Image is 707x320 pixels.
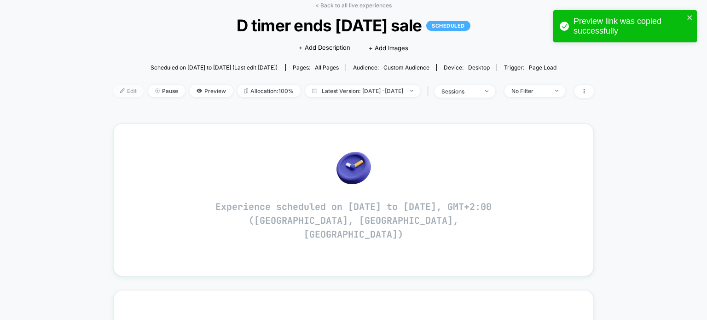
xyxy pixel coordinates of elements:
[410,90,413,92] img: end
[485,90,488,92] img: end
[504,64,556,71] div: Trigger:
[425,85,435,98] span: |
[511,87,548,94] div: No Filter
[369,44,408,52] span: + Add Images
[305,85,420,97] span: Latest Version: [DATE] - [DATE]
[555,90,558,92] img: end
[529,64,556,71] span: Page Load
[353,64,429,71] div: Audience:
[120,88,125,93] img: edit
[468,64,490,71] span: desktop
[244,88,248,93] img: rebalance
[293,64,339,71] div: Pages:
[315,64,339,71] span: all pages
[151,64,278,71] span: Scheduled on [DATE] to [DATE] (Last edit [DATE])
[441,88,478,95] div: sessions
[137,16,570,35] span: D timer ends [DATE] sale
[687,14,693,23] button: close
[155,88,160,93] img: end
[383,64,429,71] span: Custom Audience
[113,85,144,97] span: Edit
[336,152,371,184] img: no_data
[148,85,185,97] span: Pause
[215,200,492,241] p: Experience scheduled on [DATE] to [DATE], GMT+2:00 ([GEOGRAPHIC_DATA], [GEOGRAPHIC_DATA], [GEOGRA...
[574,17,684,36] div: Preview link was copied successfully
[190,85,233,97] span: Preview
[299,43,350,52] span: + Add Description
[312,88,317,93] img: calendar
[238,85,301,97] span: Allocation: 100%
[436,64,497,71] span: Device:
[315,2,392,9] a: < Back to all live experiences
[426,21,470,31] p: SCHEDULED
